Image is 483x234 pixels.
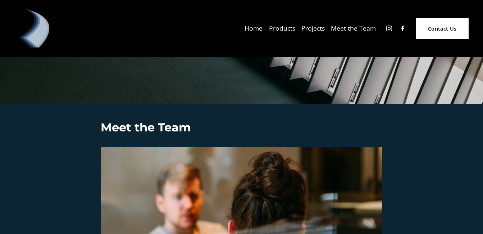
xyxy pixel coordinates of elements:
[331,22,376,35] a: Meet the Team
[399,25,406,32] a: Facebook
[14,9,54,48] img: Debonair | Curtains, Blinds, Shutters &amp; Awnings
[416,18,469,39] a: Contact Us
[269,23,295,34] span: Products
[245,22,263,35] a: Home
[301,22,325,35] a: Projects
[101,120,382,135] h3: Meet the Team
[386,25,393,32] a: Instagram
[269,22,295,35] a: folder dropdown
